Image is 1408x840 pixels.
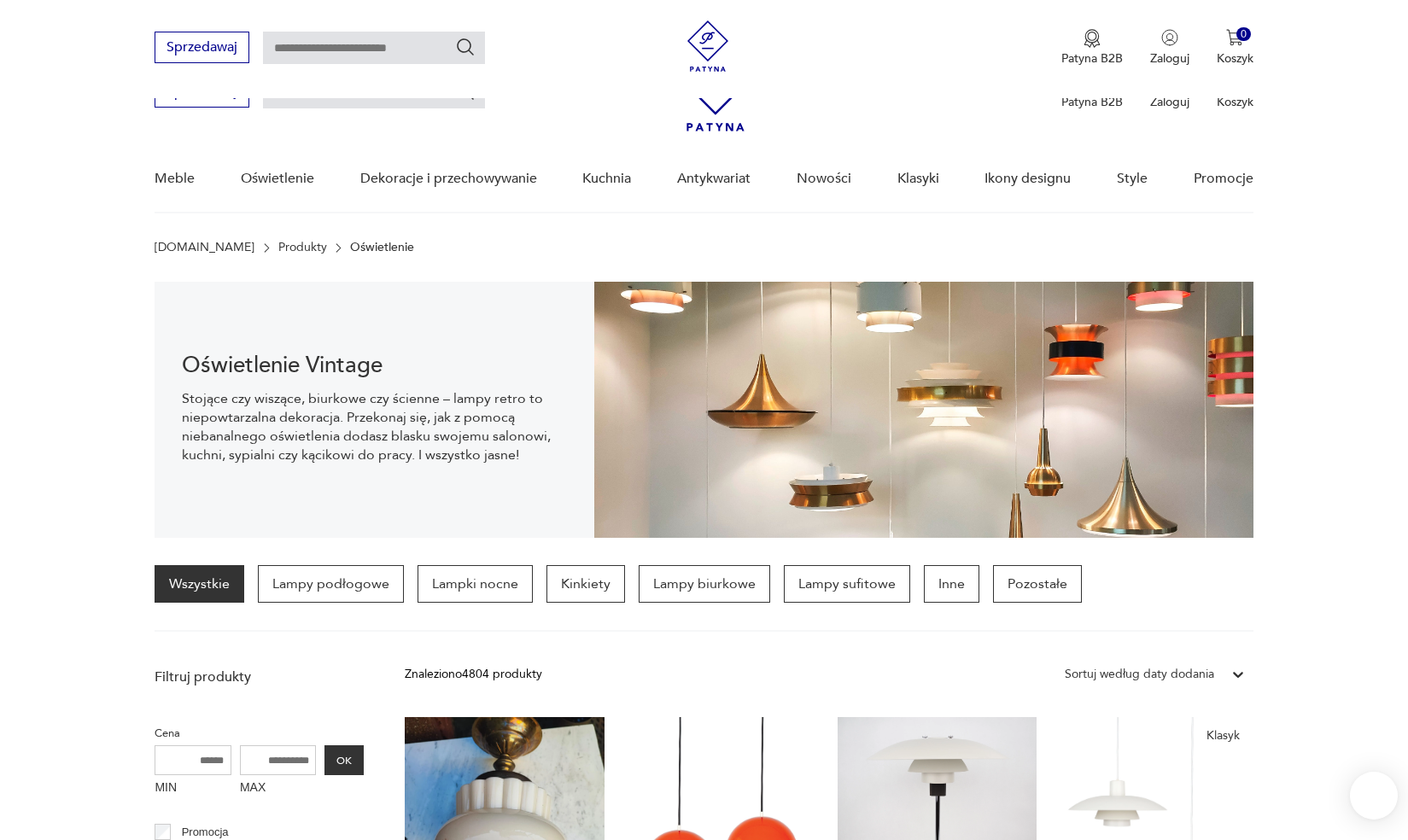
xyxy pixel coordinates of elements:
h1: Oświetlenie Vintage [182,355,567,376]
img: Oświetlenie [594,282,1253,538]
img: Ikonka użytkownika [1161,29,1178,46]
div: 0 [1236,27,1251,42]
a: Lampy podłogowe [258,565,404,603]
a: Antykwariat [677,146,751,212]
div: Znaleziono 4804 produkty [405,665,542,684]
label: MAX [240,775,317,802]
button: Sprzedawaj [155,32,249,63]
a: Nowości [797,146,851,212]
div: Sortuj według daty dodania [1065,665,1214,684]
button: 0Koszyk [1217,29,1253,67]
a: Lampy sufitowe [784,565,910,603]
img: Ikona koszyka [1226,29,1243,46]
p: Patyna B2B [1061,94,1123,110]
a: [DOMAIN_NAME] [155,241,254,254]
p: Filtruj produkty [155,668,364,686]
a: Pozostałe [993,565,1082,603]
a: Dekoracje i przechowywanie [360,146,537,212]
a: Wszystkie [155,565,244,603]
button: Patyna B2B [1061,29,1123,67]
a: Klasyki [897,146,939,212]
a: Meble [155,146,195,212]
a: Style [1117,146,1148,212]
iframe: Smartsupp widget button [1350,772,1398,820]
button: Szukaj [455,37,476,57]
p: Oświetlenie [350,241,414,254]
p: Koszyk [1217,94,1253,110]
p: Zaloguj [1150,50,1189,67]
label: MIN [155,775,231,802]
a: Promocje [1194,146,1253,212]
a: Produkty [278,241,327,254]
p: Cena [155,724,364,743]
button: Zaloguj [1150,29,1189,67]
img: Patyna - sklep z meblami i dekoracjami vintage [682,20,733,72]
a: Lampy biurkowe [639,565,770,603]
a: Lampki nocne [418,565,533,603]
p: Stojące czy wiszące, biurkowe czy ścienne – lampy retro to niepowtarzalna dekoracja. Przekonaj si... [182,389,567,464]
a: Sprzedawaj [155,87,249,99]
a: Ikony designu [984,146,1071,212]
button: OK [324,745,364,775]
a: Sprzedawaj [155,43,249,55]
img: Ikona medalu [1084,29,1101,48]
a: Oświetlenie [241,146,314,212]
a: Kuchnia [582,146,631,212]
a: Inne [924,565,979,603]
p: Koszyk [1217,50,1253,67]
p: Zaloguj [1150,94,1189,110]
a: Kinkiety [546,565,625,603]
p: Patyna B2B [1061,50,1123,67]
a: Ikona medaluPatyna B2B [1061,29,1123,67]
